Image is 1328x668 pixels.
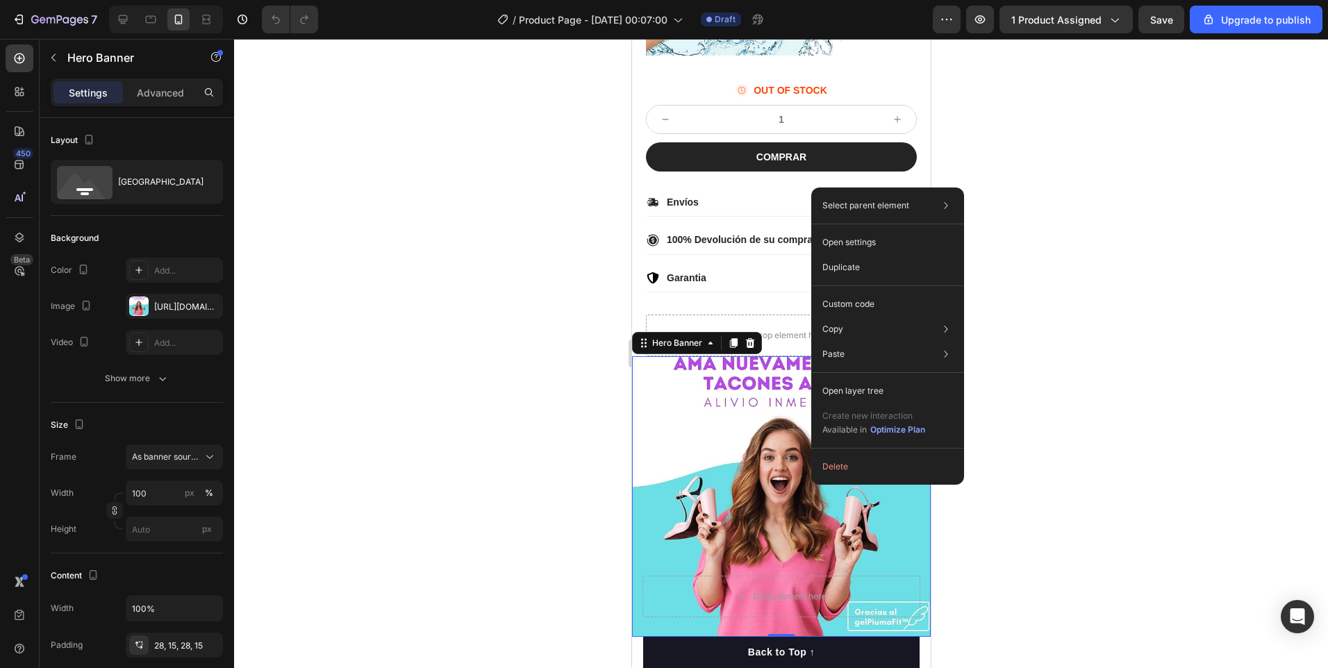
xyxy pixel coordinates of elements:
button: 7 [6,6,103,33]
div: px [185,487,194,499]
button: px [201,485,217,501]
span: As banner source [132,451,200,463]
p: Open settings [822,236,876,249]
div: Width [51,602,74,615]
div: Image [51,297,94,316]
input: px% [126,481,223,506]
button: Save [1138,6,1184,33]
label: Frame [51,451,76,463]
p: Duplicate [822,261,860,274]
div: Add... [154,337,219,349]
button: Optimize Plan [870,423,926,437]
div: Add... [154,265,219,277]
div: Optimize Plan [870,424,925,436]
input: Auto [126,596,222,621]
span: Draft [715,13,736,26]
button: As banner source [126,444,223,469]
label: Height [51,523,76,535]
div: Content [51,567,101,585]
span: Product Page - [DATE] 00:07:00 [519,12,667,27]
span: px [202,524,212,534]
p: Copy [822,323,843,335]
input: px [126,517,223,542]
div: [GEOGRAPHIC_DATA] [118,166,203,198]
button: Show more [51,366,223,391]
label: Width [51,487,74,499]
p: Create new interaction [822,409,926,423]
div: Layout [51,131,97,150]
div: Beta [10,254,33,265]
p: Select parent element [822,199,909,212]
p: Settings [69,85,108,100]
div: 28, 15, 28, 15 [154,640,219,652]
div: [URL][DOMAIN_NAME] [154,301,219,313]
iframe: Design area [632,39,931,668]
div: Padding [51,639,83,651]
button: % [181,485,198,501]
div: 450 [13,148,33,159]
div: % [205,487,213,499]
button: Upgrade to publish [1190,6,1322,33]
div: Video [51,333,92,352]
span: Available in [822,424,867,435]
p: Paste [822,348,845,360]
p: Custom code [822,298,874,310]
span: / [513,12,516,27]
div: Show more [105,371,169,385]
div: Upgrade to publish [1202,12,1311,27]
div: Color [51,261,92,280]
div: Undo/Redo [262,6,318,33]
button: Delete [817,454,958,479]
p: 7 [91,11,97,28]
span: 1 product assigned [1011,12,1102,27]
div: Open Intercom Messenger [1281,600,1314,633]
div: Size [51,416,88,435]
p: Advanced [137,85,184,100]
button: 1 product assigned [999,6,1133,33]
span: Save [1150,14,1173,26]
div: Background [51,232,99,244]
p: Hero Banner [67,49,185,66]
p: Open layer tree [822,385,883,397]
